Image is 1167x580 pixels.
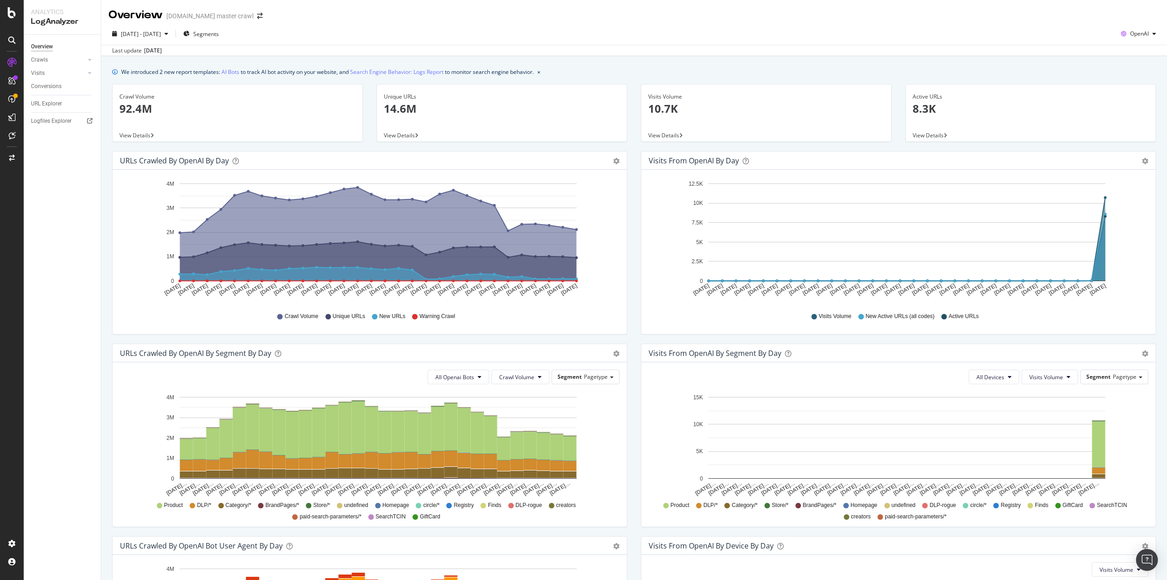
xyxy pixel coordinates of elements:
text: 5K [696,449,703,455]
span: SearchTCIN [1097,502,1127,509]
span: paid-search-parameters/* [299,513,361,521]
span: Visits Volume [1029,373,1063,381]
text: 1M [166,254,174,260]
span: All Openai Bots [435,373,474,381]
span: New Active URLs (all codes) [866,313,935,320]
div: Crawl Volume [119,93,356,101]
span: Warning Crawl [419,313,455,320]
div: LogAnalyzer [31,16,93,27]
button: OpenAI [1117,26,1160,41]
text: [DATE] [327,282,346,297]
a: Crawls [31,55,85,65]
text: [DATE] [1089,282,1107,297]
p: 92.4M [119,101,356,116]
span: New URLs [379,313,405,320]
div: Visits From OpenAI By Device By Day [649,541,774,550]
button: Crawl Volume [491,370,549,384]
text: [DATE] [829,282,847,297]
span: [DATE] - [DATE] [121,30,161,38]
div: gear [613,543,620,549]
span: Store/* [772,502,789,509]
p: 8.3K [913,101,1149,116]
a: AI Bots [222,67,239,77]
text: [DATE] [286,282,305,297]
text: [DATE] [519,282,537,297]
text: [DATE] [760,282,779,297]
text: 2M [166,435,174,441]
text: [DATE] [273,282,291,297]
span: Visits Volume [1100,566,1133,574]
span: View Details [648,131,679,139]
span: creators [556,502,576,509]
text: 4M [166,181,174,187]
div: URLs Crawled by OpenAI by day [120,156,229,165]
text: [DATE] [560,282,578,297]
text: [DATE] [300,282,318,297]
div: URLs Crawled by OpenAI By Segment By Day [120,349,271,358]
text: [DATE] [259,282,277,297]
div: Conversions [31,82,62,91]
span: Pagetype [584,373,608,381]
text: [DATE] [1048,282,1066,297]
text: [DATE] [478,282,496,297]
span: Unique URLs [333,313,365,320]
text: [DATE] [952,282,970,297]
span: undefined [892,502,916,509]
text: [DATE] [719,282,738,297]
text: [DATE] [177,282,195,297]
text: 5K [696,239,703,246]
span: circle/* [970,502,986,509]
text: 0 [700,278,703,284]
div: [DOMAIN_NAME] master crawl [166,11,253,21]
text: 3M [166,414,174,421]
span: All Devices [976,373,1004,381]
span: Segments [193,30,219,38]
div: Active URLs [913,93,1149,101]
button: Visits Volume [1022,370,1078,384]
div: [DATE] [144,47,162,55]
span: OpenAI [1130,30,1149,37]
text: [DATE] [815,282,833,297]
div: gear [613,350,620,357]
span: DLP/* [197,502,211,509]
div: Last update [112,47,162,55]
div: info banner [112,67,1156,77]
text: [DATE] [1034,282,1052,297]
span: Store/* [313,502,330,509]
button: All Devices [969,370,1019,384]
text: 0 [171,475,174,482]
text: 2M [166,229,174,235]
span: Finds [488,502,501,509]
div: Overview [108,7,163,23]
button: Visits Volume [1092,562,1148,577]
text: 7.5K [692,219,703,226]
text: 4M [166,566,174,572]
text: [DATE] [897,282,915,297]
svg: A chart. [649,392,1145,497]
svg: A chart. [649,177,1145,304]
div: Open Intercom Messenger [1136,549,1158,571]
text: [DATE] [341,282,359,297]
text: [DATE] [979,282,997,297]
span: Finds [1035,502,1048,509]
span: DLP-rogue [516,502,542,509]
text: [DATE] [232,282,250,297]
text: [DATE] [204,282,222,297]
text: [DATE] [993,282,1011,297]
div: Unique URLs [384,93,620,101]
text: [DATE] [883,282,902,297]
text: [DATE] [870,282,888,297]
text: [DATE] [396,282,414,297]
svg: A chart. [120,392,616,497]
span: Homepage [382,502,409,509]
span: Pagetype [1113,373,1136,381]
div: gear [1142,350,1148,357]
a: URL Explorer [31,99,94,109]
div: Logfiles Explorer [31,116,72,126]
button: All Openai Bots [428,370,489,384]
div: gear [1142,158,1148,164]
span: creators [851,513,871,521]
div: Overview [31,42,53,52]
p: 14.6M [384,101,620,116]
